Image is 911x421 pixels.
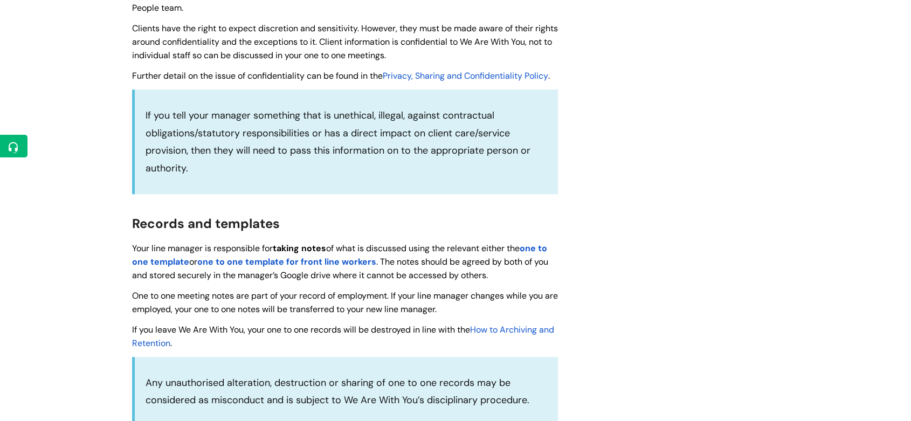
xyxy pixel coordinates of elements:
span: Clients have the right to expect discretion and sensitivity. However, they must be made aware of ... [132,23,558,61]
span: One to one meeting notes are part of your record of employment. If your line manager changes whil... [132,290,558,315]
p: If you tell your manager something that is unethical, illegal, against contractual obligations/st... [146,107,547,177]
a: one to one template [132,243,547,267]
span: . The notes should be agreed by both of you and stored securely in the manager’s Google drive whe... [132,256,548,281]
span: . [132,324,554,349]
span: Records and templates [132,215,280,232]
a: Privacy, Sharing and Confidentiality Policy [383,70,548,81]
span: . [548,70,550,81]
a: one to one template for front line workers [197,256,376,267]
span: If you leave We Are With You, your one to one records will be destroyed in line with the [132,324,470,335]
a: How to Archiving and Retention [132,324,554,349]
strong: taking notes [273,243,326,254]
span: or [189,256,197,267]
span: Further detail on the issue of confidentiality can be found in the [132,70,383,81]
span: Your line manager is responsible for of what is discussed using the relevant either the [132,243,520,254]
